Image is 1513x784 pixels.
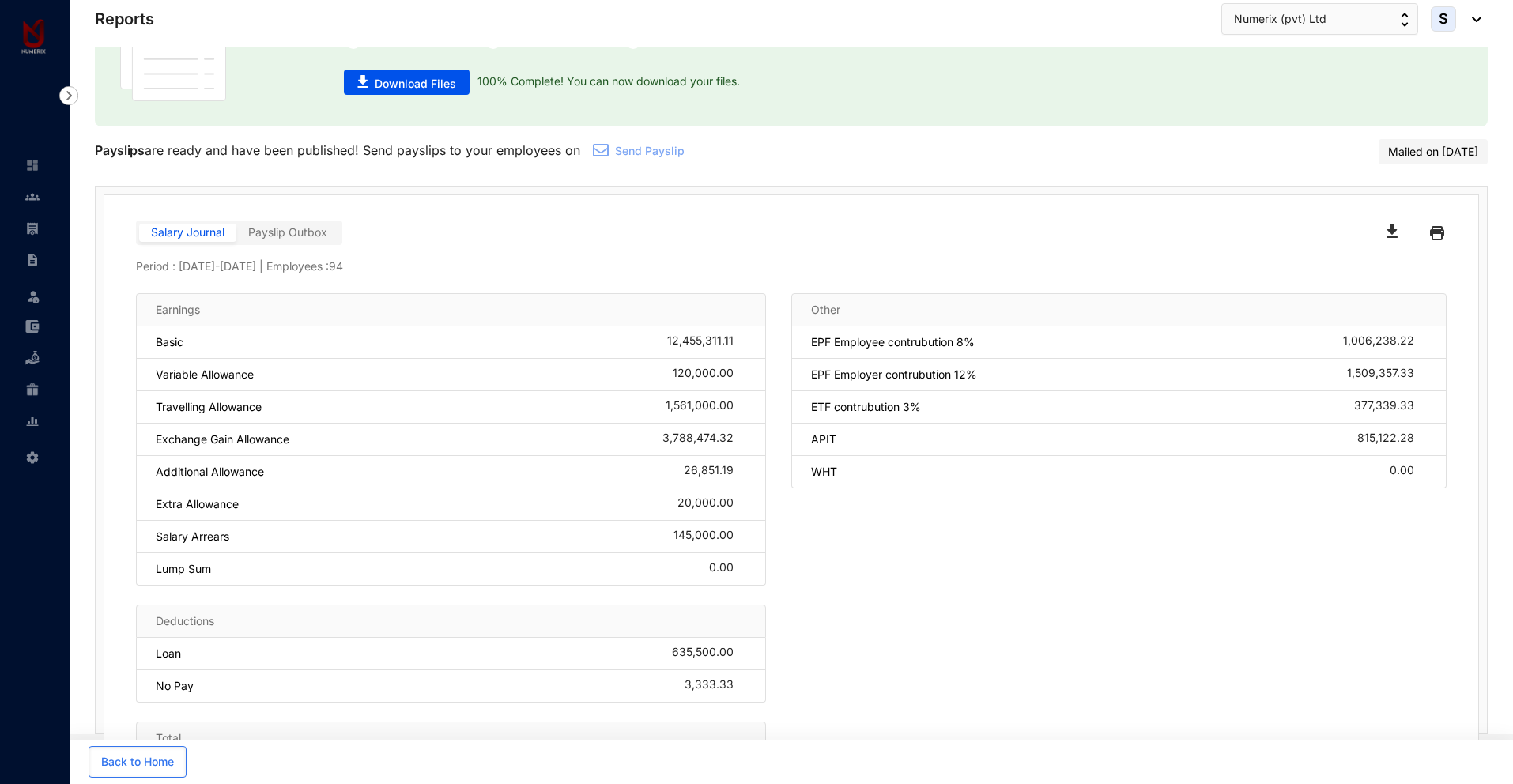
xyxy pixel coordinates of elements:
p: Payslips [95,141,145,160]
p: Period : [DATE] - [DATE] | Employees : 94 [136,258,1447,274]
img: loan-unselected.d74d20a04637f2d15ab5.svg [25,351,40,365]
p: 100% Complete! You can now download your files. [470,70,740,95]
span: Back to Home [101,754,174,770]
p: Reports [95,8,154,30]
p: ETF contrubution 3% [811,399,921,415]
div: 26,851.19 [684,464,746,480]
li: Home [13,149,51,181]
button: Send Payslip [580,139,697,164]
p: Lump Sum [156,561,211,577]
p: Deductions [156,613,214,629]
p: are ready and have been published! Send payslips to your employees on [95,141,580,160]
img: gratuity-unselected.a8c340787eea3cf492d7.svg [25,383,40,397]
p: APIT [811,432,836,447]
li: Payroll [13,213,51,244]
div: 377,339.33 [1354,399,1427,415]
div: 815,122.28 [1357,432,1427,447]
div: 1,006,238.22 [1343,334,1427,350]
li: Loan [13,342,51,374]
img: black-printer.ae25802fba4fa849f9fa1ebd19a7ed0d.svg [1430,220,1444,246]
span: S [1439,12,1448,26]
p: Additional Allowance [156,464,264,480]
div: 20,000.00 [677,496,746,512]
p: Variable Allowance [156,367,254,383]
div: 3,333.33 [685,678,746,694]
li: Gratuity [13,374,51,405]
span: Numerix (pvt) Ltd [1234,10,1326,28]
p: Basic [156,334,183,350]
p: Total [156,730,181,746]
p: Extra Allowance [156,496,239,512]
p: Travelling Allowance [156,399,262,415]
p: EPF Employer contrubution 12% [811,367,977,383]
img: expense-unselected.2edcf0507c847f3e9e96.svg [25,319,40,334]
span: Download Files [375,76,456,92]
img: logo [16,19,51,55]
img: home-unselected.a29eae3204392db15eaf.svg [25,158,40,172]
span: Payslip Outbox [248,225,327,239]
p: EPF Employee contrubution 8% [811,334,975,350]
img: settings-unselected.1febfda315e6e19643a1.svg [25,450,40,465]
li: Reports [13,405,51,437]
img: leave-unselected.2934df6273408c3f84d9.svg [25,288,41,304]
div: 635,500.00 [672,646,746,661]
p: Salary Arrears [156,529,229,545]
span: Salary Journal [151,225,224,239]
div: 12,455,311.11 [667,334,746,350]
div: 120,000.00 [673,367,746,383]
p: No Pay [156,678,194,694]
button: Download Files [344,70,470,95]
div: 1,561,000.00 [666,399,746,415]
p: Earnings [156,302,200,318]
p: Exchange Gain Allowance [156,432,289,447]
li: Contracts [13,244,51,276]
img: contract-unselected.99e2b2107c0a7dd48938.svg [25,253,40,267]
div: 0.00 [709,561,746,577]
img: report-unselected.e6a6b4230fc7da01f883.svg [25,414,40,428]
img: payroll-unselected.b590312f920e76f0c668.svg [25,221,40,236]
img: people-unselected.118708e94b43a90eceab.svg [25,190,40,204]
div: 3,788,474.32 [662,432,746,447]
p: Mailed on [DATE] [1388,144,1478,160]
img: black-download.65125d1489207c3b344388237fee996b.svg [1387,224,1398,238]
p: WHT [811,464,837,480]
img: nav-icon-right.af6afadce00d159da59955279c43614e.svg [59,86,78,105]
img: dropdown-black.8e83cc76930a90b1a4fdb6d089b7bf3a.svg [1464,17,1481,22]
img: up-down-arrow.74152d26bf9780fbf563ca9c90304185.svg [1401,13,1409,27]
p: Other [811,302,840,318]
div: 0.00 [1390,464,1427,480]
p: Loan [156,646,181,661]
button: Back to Home [89,746,187,778]
li: Expenses [13,311,51,342]
div: 145,000.00 [673,529,746,545]
button: Numerix (pvt) Ltd [1221,3,1418,35]
div: 1,509,357.33 [1347,367,1427,383]
li: Contacts [13,181,51,213]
